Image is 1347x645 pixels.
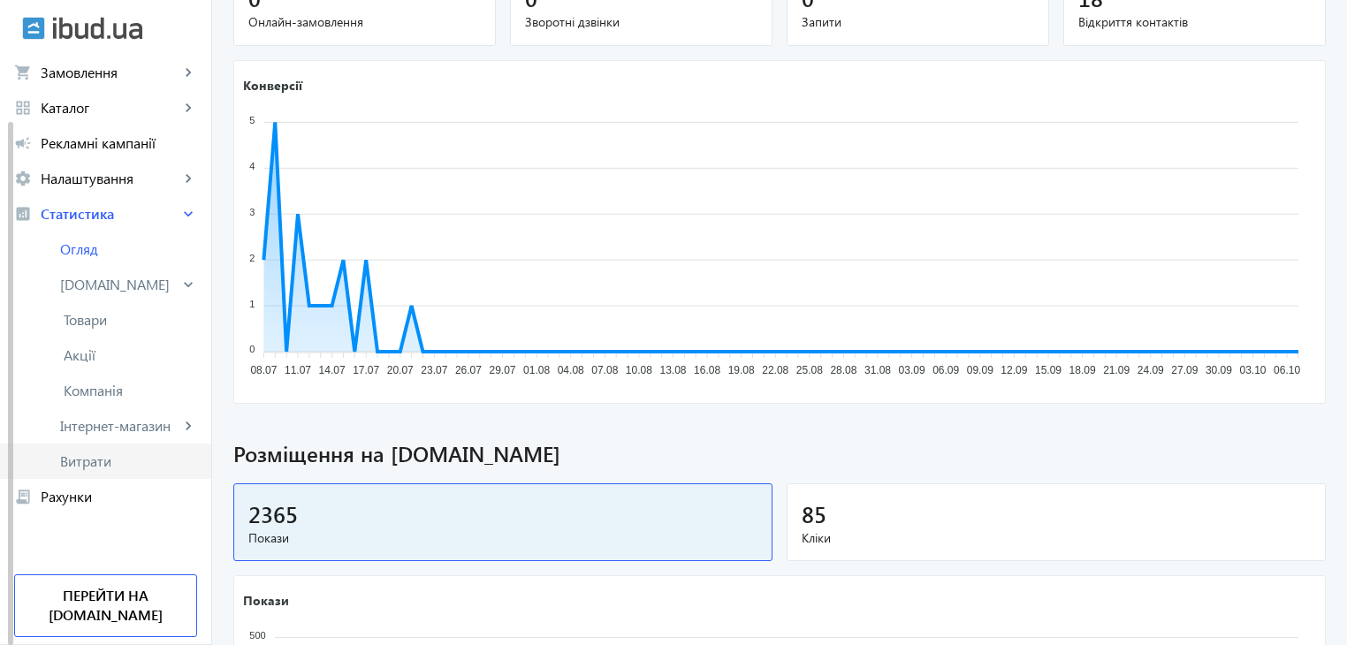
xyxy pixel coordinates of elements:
[22,17,45,40] img: ibud.svg
[248,529,757,547] span: Покази
[285,364,311,376] tspan: 11.07
[455,364,482,376] tspan: 26.07
[60,452,197,470] span: Витрати
[243,592,289,609] text: Покази
[387,364,414,376] tspan: 20.07
[179,417,197,435] mat-icon: keyboard_arrow_right
[60,417,179,435] span: Інтернет-магазин
[249,630,265,641] tspan: 500
[41,99,179,117] span: Каталог
[179,205,197,223] mat-icon: keyboard_arrow_right
[64,346,197,364] span: Акції
[249,115,255,125] tspan: 5
[64,311,197,329] span: Товари
[14,134,32,152] mat-icon: campaign
[14,205,32,223] mat-icon: analytics
[558,364,584,376] tspan: 04.08
[899,364,925,376] tspan: 03.09
[830,364,856,376] tspan: 28.08
[490,364,516,376] tspan: 29.07
[659,364,686,376] tspan: 13.08
[179,170,197,187] mat-icon: keyboard_arrow_right
[179,99,197,117] mat-icon: keyboard_arrow_right
[1103,364,1130,376] tspan: 21.09
[525,13,757,31] span: Зворотні дзвінки
[53,17,142,40] img: ibud_text.svg
[728,364,755,376] tspan: 19.08
[14,64,32,81] mat-icon: shopping_cart
[1138,364,1164,376] tspan: 24.09
[179,276,197,293] mat-icon: keyboard_arrow_right
[64,382,197,399] span: Компанія
[1078,13,1311,31] span: Відкриття контактів
[1069,364,1096,376] tspan: 18.09
[319,364,346,376] tspan: 14.07
[14,574,197,637] a: Перейти на [DOMAIN_NAME]
[14,488,32,505] mat-icon: receipt_long
[1001,364,1027,376] tspan: 12.09
[353,364,379,376] tspan: 17.07
[14,170,32,187] mat-icon: settings
[864,364,891,376] tspan: 31.08
[932,364,959,376] tspan: 06.09
[626,364,652,376] tspan: 10.08
[41,134,197,152] span: Рекламні кампанії
[249,206,255,216] tspan: 3
[802,13,1034,31] span: Запити
[243,76,303,93] text: Конверсії
[1274,364,1300,376] tspan: 06.10
[41,488,197,505] span: Рахунки
[802,529,1311,547] span: Кліки
[14,99,32,117] mat-icon: grid_view
[523,364,550,376] tspan: 01.08
[41,64,179,81] span: Замовлення
[1206,364,1232,376] tspan: 30.09
[1171,364,1198,376] tspan: 27.09
[249,298,255,308] tspan: 1
[179,64,197,81] mat-icon: keyboard_arrow_right
[248,13,481,31] span: Онлайн-замовлення
[41,170,179,187] span: Налаштування
[249,252,255,262] tspan: 2
[762,364,788,376] tspan: 22.08
[60,276,179,293] span: [DOMAIN_NAME]
[41,205,179,223] span: Статистика
[233,439,1326,469] span: Розміщення на [DOMAIN_NAME]
[796,364,823,376] tspan: 25.08
[248,499,298,528] span: 2365
[1035,364,1062,376] tspan: 15.09
[1240,364,1267,376] tspan: 03.10
[249,160,255,171] tspan: 4
[694,364,720,376] tspan: 16.08
[421,364,447,376] tspan: 23.07
[591,364,618,376] tspan: 07.08
[60,240,197,258] span: Огляд
[249,344,255,354] tspan: 0
[967,364,993,376] tspan: 09.09
[250,364,277,376] tspan: 08.07
[802,499,826,528] span: 85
